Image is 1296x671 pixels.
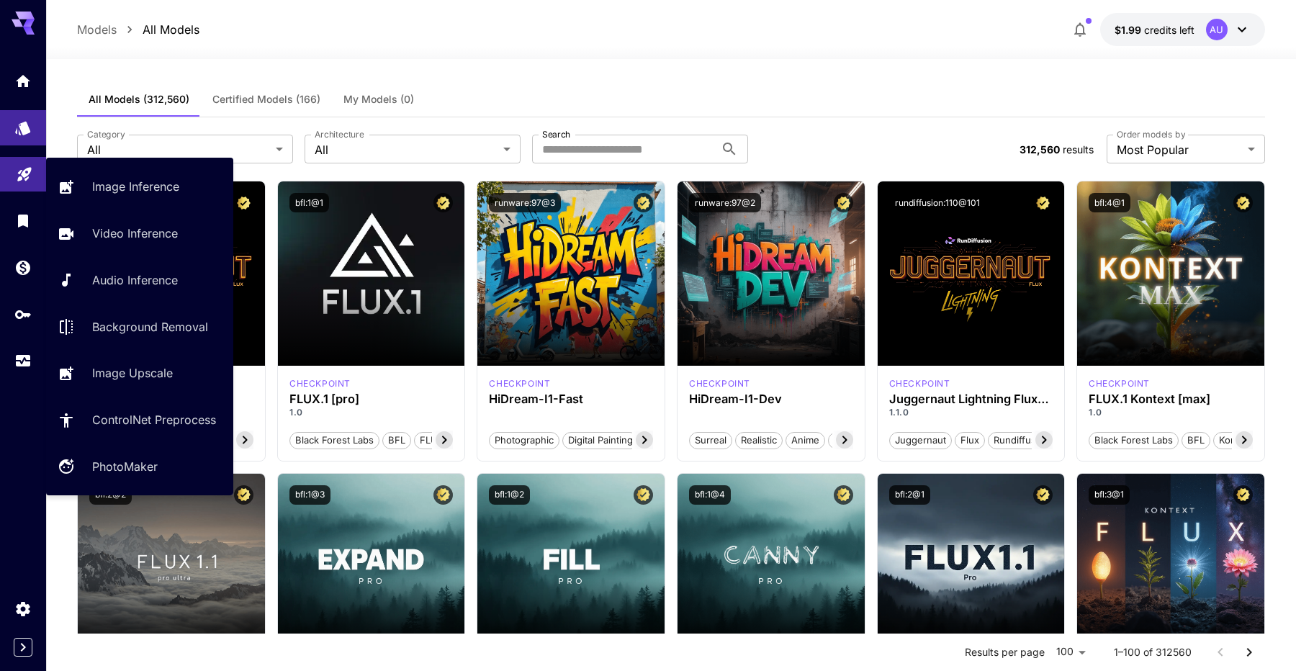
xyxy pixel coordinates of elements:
span: results [1063,143,1094,156]
a: PhotoMaker [46,449,233,485]
h3: Juggernaut Lightning Flux by RunDiffusion [889,392,1053,406]
p: Image Inference [92,178,179,195]
label: Category [87,128,125,140]
p: Background Removal [92,318,208,335]
span: juggernaut [890,433,951,448]
button: bfl:1@2 [489,485,530,505]
button: Certified Model – Vetted for best performance and includes a commercial license. [234,193,253,212]
span: credits left [1144,24,1194,36]
h3: HiDream-I1-Dev [689,392,853,406]
a: Audio Inference [46,263,233,298]
button: bfl:2@1 [889,485,930,505]
button: bfl:4@1 [1089,193,1130,212]
button: Certified Model – Vetted for best performance and includes a commercial license. [433,193,453,212]
button: Certified Model – Vetted for best performance and includes a commercial license. [634,485,653,505]
label: Order models by [1117,128,1185,140]
span: rundiffusion [989,433,1055,448]
p: 1.0 [289,406,454,419]
span: Black Forest Labs [1089,433,1178,448]
button: rundiffusion:110@101 [889,193,986,212]
span: Black Forest Labs [290,433,379,448]
p: Image Upscale [92,364,173,382]
button: Certified Model – Vetted for best performance and includes a commercial license. [1033,193,1053,212]
button: Certified Model – Vetted for best performance and includes a commercial license. [834,193,853,212]
a: Image Inference [46,169,233,204]
div: 100 [1050,641,1091,662]
p: checkpoint [489,377,550,390]
button: bfl:1@3 [289,485,330,505]
span: FLUX.1 [pro] [415,433,480,448]
button: Go to next page [1235,638,1264,667]
button: Certified Model – Vetted for best performance and includes a commercial license. [1233,485,1253,505]
a: ControlNet Preprocess [46,402,233,438]
div: AU [1206,19,1228,40]
span: All Models (312,560) [89,93,189,106]
span: Realistic [736,433,782,448]
p: checkpoint [289,377,351,390]
button: bfl:1@1 [289,193,329,212]
div: FLUX.1 Kontext [max] [1089,377,1150,390]
span: Stylized [829,433,873,448]
p: All Models [143,21,199,38]
p: PhotoMaker [92,458,158,475]
p: Results per page [965,645,1045,659]
span: 312,560 [1020,143,1060,156]
span: Anime [786,433,824,448]
button: $1.9936 [1100,13,1265,46]
p: Video Inference [92,225,178,242]
div: $1.9936 [1115,22,1194,37]
span: Most Popular [1117,141,1242,158]
h3: FLUX.1 Kontext [max] [1089,392,1253,406]
p: Models [77,21,117,38]
div: fluxpro [289,377,351,390]
span: My Models (0) [343,93,414,106]
p: Audio Inference [92,271,178,289]
span: All [315,141,498,158]
div: API Keys [14,305,32,323]
div: Models [14,114,32,132]
span: Certified Models (166) [212,93,320,106]
h3: FLUX.1 [pro] [289,392,454,406]
span: Kontext [1214,433,1258,448]
button: bfl:3@1 [1089,485,1130,505]
div: Settings [14,600,32,618]
span: Digital Painting [563,433,638,448]
button: Certified Model – Vetted for best performance and includes a commercial license. [834,485,853,505]
div: Home [14,72,32,90]
div: FLUX.1 D [889,377,950,390]
span: Surreal [690,433,732,448]
button: Certified Model – Vetted for best performance and includes a commercial license. [234,485,253,505]
p: checkpoint [1089,377,1150,390]
div: HiDream Dev [689,377,750,390]
span: BFL [1182,433,1210,448]
div: Usage [14,352,32,370]
div: Wallet [14,258,32,276]
button: Certified Model – Vetted for best performance and includes a commercial license. [1033,485,1053,505]
p: checkpoint [889,377,950,390]
button: Certified Model – Vetted for best performance and includes a commercial license. [634,193,653,212]
nav: breadcrumb [77,21,199,38]
span: Photographic [490,433,559,448]
span: All [87,141,270,158]
label: Search [542,128,570,140]
span: $1.99 [1115,24,1144,36]
a: Background Removal [46,309,233,344]
p: checkpoint [689,377,750,390]
div: HiDream Fast [489,377,550,390]
h3: HiDream-I1-Fast [489,392,653,406]
button: runware:97@3 [489,193,561,212]
div: Playground [16,161,33,179]
button: Certified Model – Vetted for best performance and includes a commercial license. [433,485,453,505]
a: Video Inference [46,216,233,251]
button: Certified Model – Vetted for best performance and includes a commercial license. [1233,193,1253,212]
p: ControlNet Preprocess [92,411,216,428]
button: Expand sidebar [14,638,32,657]
span: flux [955,433,984,448]
p: 1–100 of 312560 [1114,645,1192,659]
